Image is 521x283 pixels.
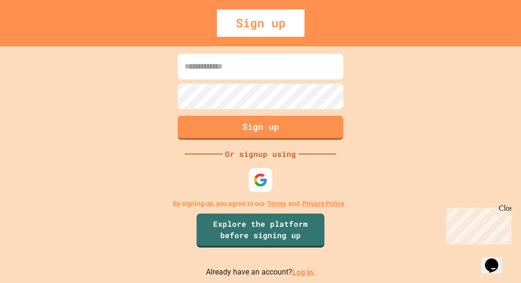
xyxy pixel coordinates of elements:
a: Explore the platform before signing up [197,214,324,248]
p: Already have an account? [206,266,315,278]
p: By signing up, you agree to our and . [173,199,349,209]
iframe: chat widget [442,204,512,244]
a: Privacy Policy [302,199,344,209]
div: Or signup using [223,148,298,160]
div: Chat with us now!Close [4,4,65,60]
iframe: chat widget [481,245,512,274]
a: Terms [267,199,286,209]
a: Log in. [292,267,315,276]
div: Sign up [217,9,305,37]
img: google-icon.svg [253,173,268,187]
button: Sign up [178,116,343,140]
